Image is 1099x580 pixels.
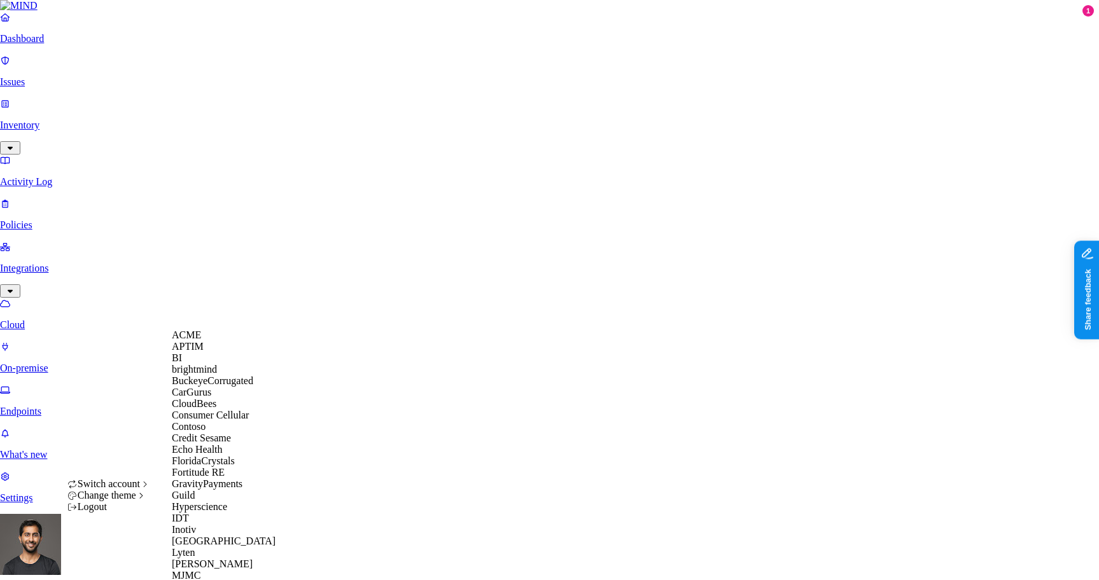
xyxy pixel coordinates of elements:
[172,524,196,535] span: Inotiv
[172,398,216,409] span: CloudBees
[172,558,253,569] span: [PERSON_NAME]
[67,501,151,513] div: Logout
[172,535,276,546] span: [GEOGRAPHIC_DATA]
[172,341,204,352] span: APTIM
[172,490,195,501] span: Guild
[172,455,235,466] span: FloridaCrystals
[172,467,225,478] span: Fortitude RE
[78,478,140,489] span: Switch account
[172,364,217,375] span: brightmind
[172,501,227,512] span: Hyperscience
[172,547,195,558] span: Lyten
[172,513,189,523] span: IDT
[172,375,253,386] span: BuckeyeCorrugated
[172,421,206,432] span: Contoso
[172,329,201,340] span: ACME
[172,444,223,455] span: Echo Health
[78,490,136,501] span: Change theme
[172,432,231,443] span: Credit Sesame
[172,478,242,489] span: GravityPayments
[172,387,211,397] span: CarGurus
[172,352,182,363] span: BI
[172,410,249,420] span: Consumer Cellular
